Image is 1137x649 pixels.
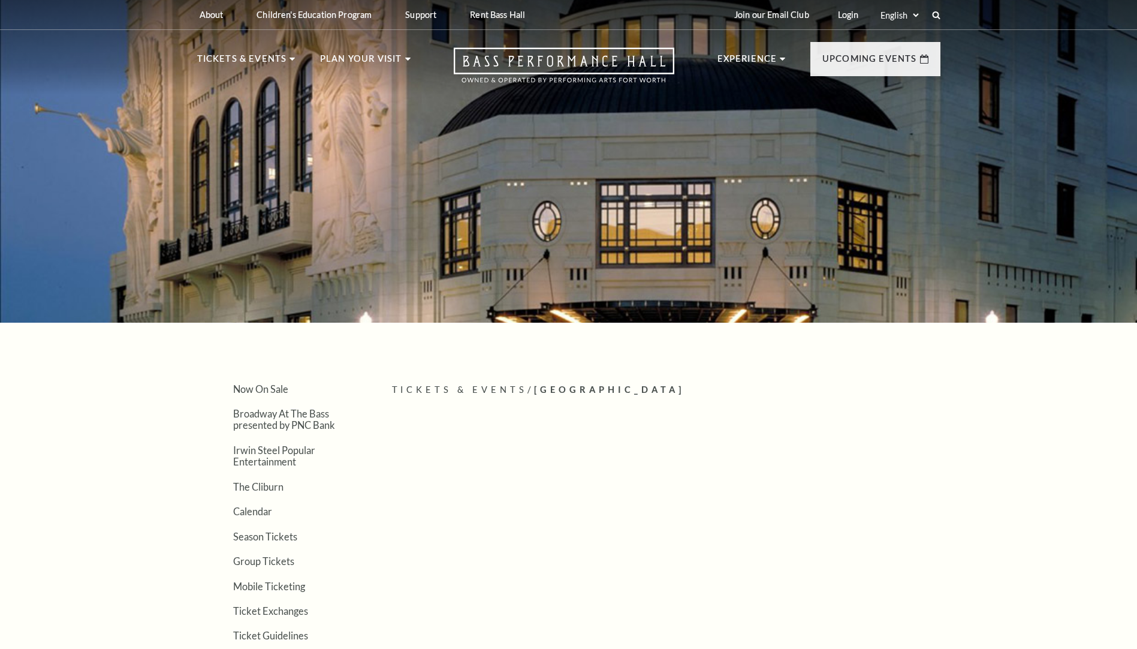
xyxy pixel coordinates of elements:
[233,408,335,431] a: Broadway At The Bass presented by PNC Bank
[233,605,308,617] a: Ticket Exchanges
[197,52,287,73] p: Tickets & Events
[320,52,402,73] p: Plan Your Visit
[233,630,308,641] a: Ticket Guidelines
[392,384,528,395] span: Tickets & Events
[470,10,525,20] p: Rent Bass Hall
[233,506,272,517] a: Calendar
[233,444,315,467] a: Irwin Steel Popular Entertainment
[233,581,305,592] a: Mobile Ticketing
[405,10,436,20] p: Support
[534,384,684,395] span: [GEOGRAPHIC_DATA]
[233,531,297,542] a: Season Tickets
[257,10,372,20] p: Children's Education Program
[233,555,294,567] a: Group Tickets
[717,52,777,73] p: Experience
[878,10,921,21] select: Select:
[233,481,284,492] a: The Cliburn
[392,383,940,398] p: /
[233,383,288,395] a: Now On Sale
[200,10,224,20] p: About
[822,52,917,73] p: Upcoming Events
